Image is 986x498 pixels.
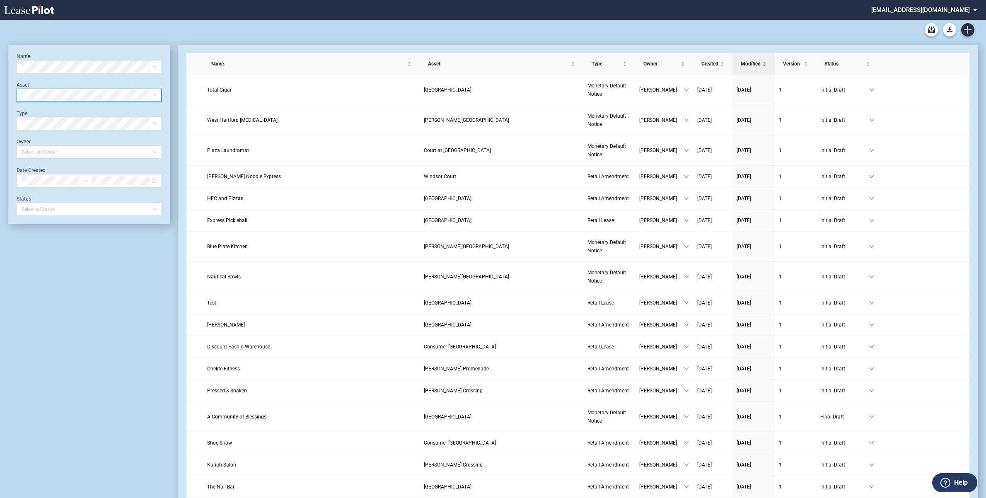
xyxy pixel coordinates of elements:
[869,196,874,201] span: down
[639,242,684,251] span: [PERSON_NAME]
[961,23,974,36] a: Create new document
[779,116,812,124] a: 1
[869,118,874,123] span: down
[424,86,579,94] a: [GEOGRAPHIC_DATA]
[737,117,751,123] span: [DATE]
[697,387,728,395] a: [DATE]
[639,299,684,307] span: [PERSON_NAME]
[697,218,712,223] span: [DATE]
[207,440,232,446] span: Shoe Show
[420,53,583,75] th: Asset
[869,244,874,249] span: down
[587,216,631,225] a: Retail Lease
[583,53,635,75] th: Type
[424,300,471,306] span: Horizon Village
[424,440,496,446] span: Consumer Square West
[424,242,579,251] a: [PERSON_NAME][GEOGRAPHIC_DATA]
[424,322,471,328] span: Lakeside Professional Center
[424,387,579,395] a: [PERSON_NAME] Crossing
[820,116,869,124] span: Initial Draft
[737,440,751,446] span: [DATE]
[737,244,751,249] span: [DATE]
[424,439,579,447] a: Consumer [GEOGRAPHIC_DATA]
[639,146,684,155] span: [PERSON_NAME]
[587,83,626,97] span: Monetary Default Notice
[737,218,751,223] span: [DATE]
[639,461,684,469] span: [PERSON_NAME]
[820,146,869,155] span: Initial Draft
[684,174,689,179] span: down
[697,388,712,394] span: [DATE]
[732,53,775,75] th: Modified
[211,60,406,68] span: Name
[779,462,782,468] span: 1
[207,86,416,94] a: Total Cigar
[697,194,728,203] a: [DATE]
[869,300,874,305] span: down
[697,172,728,181] a: [DATE]
[697,86,728,94] a: [DATE]
[869,388,874,393] span: down
[737,174,751,179] span: [DATE]
[424,414,471,420] span: Dauphin Plaza
[932,473,977,492] button: Help
[693,53,732,75] th: Created
[424,413,579,421] a: [GEOGRAPHIC_DATA]
[779,366,782,372] span: 1
[775,53,816,75] th: Version
[779,439,812,447] a: 1
[207,387,416,395] a: Pressed & Shaken
[592,60,621,68] span: Type
[207,216,416,225] a: Express Pickleball
[587,461,631,469] a: Retail Amendment
[587,410,626,424] span: Monetary Default Notice
[207,194,416,203] a: HFC and Pizzas
[697,461,728,469] a: [DATE]
[737,461,771,469] a: [DATE]
[779,174,782,179] span: 1
[684,366,689,371] span: down
[779,343,812,351] a: 1
[697,413,728,421] a: [DATE]
[639,116,684,124] span: [PERSON_NAME]
[820,343,869,351] span: Initial Draft
[779,484,782,490] span: 1
[697,244,712,249] span: [DATE]
[684,274,689,279] span: down
[737,321,771,329] a: [DATE]
[424,462,483,468] span: Crowe's Crossing
[639,172,684,181] span: [PERSON_NAME]
[17,167,46,173] label: Date Created
[869,366,874,371] span: down
[587,322,629,328] span: Retail Amendment
[587,299,631,307] a: Retail Lease
[643,60,679,68] span: Owner
[779,218,782,223] span: 1
[779,172,812,181] a: 1
[587,343,631,351] a: Retail Lease
[587,484,629,490] span: Retail Amendment
[737,86,771,94] a: [DATE]
[587,270,626,284] span: Monetary Default Notice
[424,343,579,351] a: Consumer [GEOGRAPHIC_DATA]
[424,216,579,225] a: [GEOGRAPHIC_DATA]
[207,484,234,490] span: The Nail Bar
[779,300,782,306] span: 1
[820,216,869,225] span: Initial Draft
[779,87,782,93] span: 1
[587,239,626,254] span: Monetary Default Notice
[207,483,416,491] a: The Nail Bar
[424,273,579,281] a: [PERSON_NAME][GEOGRAPHIC_DATA]
[737,242,771,251] a: [DATE]
[207,117,278,123] span: West Hartford Chiropractic
[697,174,712,179] span: [DATE]
[779,387,812,395] a: 1
[207,321,416,329] a: [PERSON_NAME]
[17,111,27,116] label: Type
[697,274,712,280] span: [DATE]
[697,366,712,372] span: [DATE]
[954,477,968,488] label: Help
[424,365,579,373] a: [PERSON_NAME] Promenade
[869,484,874,489] span: down
[587,194,631,203] a: Retail Amendment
